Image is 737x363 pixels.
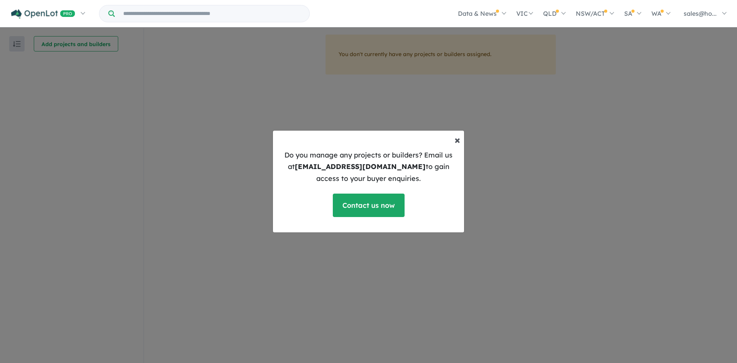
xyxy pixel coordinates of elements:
input: Try estate name, suburb, builder or developer [116,5,308,22]
b: [EMAIL_ADDRESS][DOMAIN_NAME] [295,162,426,171]
span: × [454,133,460,146]
span: sales@ho... [684,10,717,17]
img: Openlot PRO Logo White [11,9,75,19]
a: Contact us now [333,194,405,217]
p: Do you manage any projects or builders? Email us at to gain access to your buyer enquiries. [279,149,458,185]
